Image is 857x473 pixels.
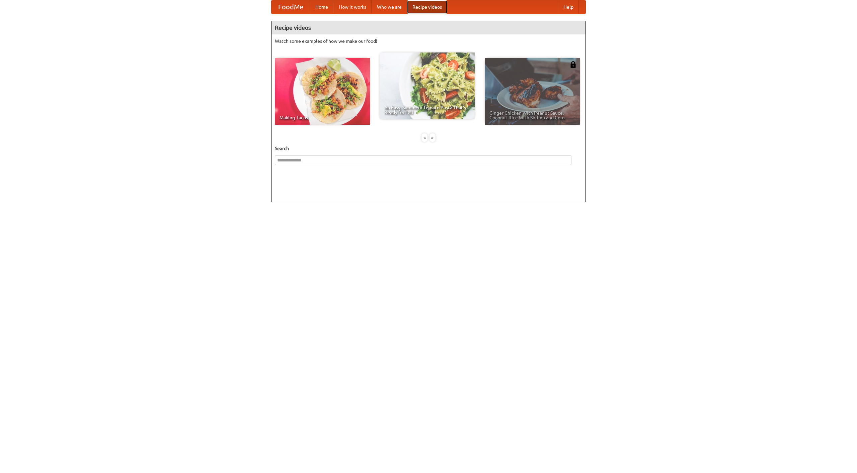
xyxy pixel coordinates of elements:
a: Home [310,0,333,14]
a: How it works [333,0,372,14]
img: 483408.png [570,61,576,68]
h4: Recipe videos [271,21,586,34]
a: Who we are [372,0,407,14]
a: FoodMe [271,0,310,14]
h5: Search [275,145,582,152]
span: An Easy, Summery Tomato Pasta That's Ready for Fall [384,105,470,115]
span: Making Tacos [280,115,365,120]
div: « [421,133,427,142]
p: Watch some examples of how we make our food! [275,38,582,44]
a: Help [558,0,579,14]
div: » [430,133,436,142]
a: Recipe videos [407,0,447,14]
a: An Easy, Summery Tomato Pasta That's Ready for Fall [380,52,475,119]
a: Making Tacos [275,58,370,125]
